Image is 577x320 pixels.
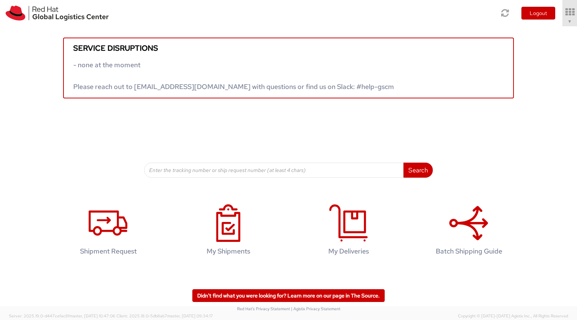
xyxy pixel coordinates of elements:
[300,248,397,255] h4: My Deliveries
[9,313,115,318] span: Server: 2025.19.0-d447cefac8f
[521,7,555,20] button: Logout
[73,60,394,91] span: - none at the moment Please reach out to [EMAIL_ADDRESS][DOMAIN_NAME] with questions or find us o...
[403,163,433,178] button: Search
[192,289,385,302] a: Didn't find what you were looking for? Learn more on our page in The Source.
[292,196,405,267] a: My Deliveries
[116,313,213,318] span: Client: 2025.18.0-5db8ab7
[180,248,277,255] h4: My Shipments
[412,196,525,267] a: Batch Shipping Guide
[420,248,517,255] h4: Batch Shipping Guide
[568,18,572,24] span: ▼
[69,313,115,318] span: master, [DATE] 10:47:06
[6,6,109,21] img: rh-logistics-00dfa346123c4ec078e1.svg
[237,306,290,311] a: Red Hat's Privacy Statement
[291,306,340,311] a: | Agistix Privacy Statement
[63,38,514,98] a: Service disruptions - none at the moment Please reach out to [EMAIL_ADDRESS][DOMAIN_NAME] with qu...
[60,248,157,255] h4: Shipment Request
[144,163,404,178] input: Enter the tracking number or ship request number (at least 4 chars)
[52,196,165,267] a: Shipment Request
[73,44,504,52] h5: Service disruptions
[172,196,285,267] a: My Shipments
[167,313,213,318] span: master, [DATE] 09:34:17
[458,313,568,319] span: Copyright © [DATE]-[DATE] Agistix Inc., All Rights Reserved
